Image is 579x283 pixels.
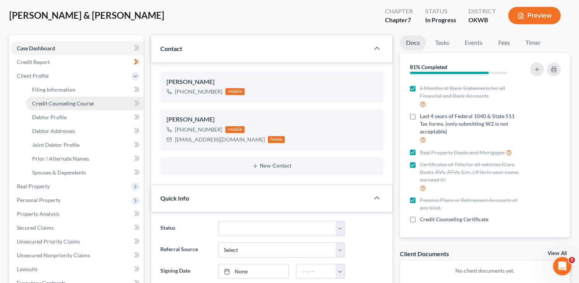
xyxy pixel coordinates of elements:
[166,115,377,124] div: [PERSON_NAME]
[32,155,89,162] span: Prior / Alternate Names
[420,112,521,135] span: Last 4 years of Federal 1040 & State 511 Tax forms. (only submitting W2 is not acceptable)
[385,7,413,16] div: Chapter
[17,45,55,51] span: Case Dashboard
[32,128,75,134] span: Debtor Addresses
[11,235,144,248] a: Unsecured Priority Claims
[17,197,60,203] span: Personal Property
[468,16,496,25] div: OKWB
[11,207,144,221] a: Property Analysis
[468,7,496,16] div: District
[385,16,413,25] div: Chapter
[425,16,456,25] div: In Progress
[26,138,144,152] a: Joint Debtor Profile
[400,250,449,258] div: Client Documents
[17,59,50,65] span: Credit Report
[157,221,214,236] label: Status
[11,221,144,235] a: Secured Claims
[175,126,222,133] div: [PHONE_NUMBER]
[429,35,455,50] a: Tasks
[9,10,164,21] span: [PERSON_NAME] & [PERSON_NAME]
[17,183,50,189] span: Real Property
[11,262,144,276] a: Lawsuits
[26,124,144,138] a: Debtor Addresses
[420,161,521,184] span: Certificates of Title for all vehicles (Cars, Boats, RVs, ATVs, Ect...) If its in your name, we n...
[17,224,54,231] span: Secured Claims
[420,84,521,100] span: 6 Months of Bank Statements for all Financial and Bank Accounts
[425,7,456,16] div: Status
[32,169,86,176] span: Spouses & Dependents
[32,100,94,107] span: Credit Counseling Course
[26,97,144,110] a: Credit Counseling Course
[406,267,564,275] p: No client documents yet.
[297,264,336,279] input: -- : --
[410,64,447,70] strong: 81% Completed
[492,35,516,50] a: Fees
[400,35,426,50] a: Docs
[553,257,571,275] iframe: Intercom live chat
[458,35,489,50] a: Events
[268,136,285,143] div: home
[420,216,488,223] span: Credit Counseling Certificate
[420,149,505,156] span: Real Property Deeds and Mortgages
[175,136,265,143] div: [EMAIL_ADDRESS][DOMAIN_NAME]
[548,251,567,256] a: View All
[166,163,377,169] button: New Contact
[17,211,59,217] span: Property Analysis
[175,88,222,95] div: [PHONE_NUMBER]
[157,242,214,258] label: Referral Source
[32,114,67,120] span: Debtor Profile
[420,196,521,212] span: Pension Plans or Retirement Accounts of any kind.
[166,77,377,87] div: [PERSON_NAME]
[26,110,144,124] a: Debtor Profile
[26,152,144,166] a: Prior / Alternate Names
[508,7,561,24] button: Preview
[26,166,144,179] a: Spouses & Dependents
[17,72,49,79] span: Client Profile
[157,264,214,279] label: Signing Date
[569,257,575,263] span: 5
[160,45,182,52] span: Contact
[17,238,80,245] span: Unsecured Priority Claims
[11,55,144,69] a: Credit Report
[225,126,245,133] div: mobile
[11,248,144,262] a: Unsecured Nonpriority Claims
[408,16,411,23] span: 7
[32,141,80,148] span: Joint Debtor Profile
[160,194,189,202] span: Quick Info
[17,252,90,258] span: Unsecured Nonpriority Claims
[17,266,38,272] span: Lawsuits
[225,88,245,95] div: mobile
[32,86,75,93] span: Filing Information
[219,264,289,279] a: None
[11,41,144,55] a: Case Dashboard
[519,35,547,50] a: Timer
[26,83,144,97] a: Filing Information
